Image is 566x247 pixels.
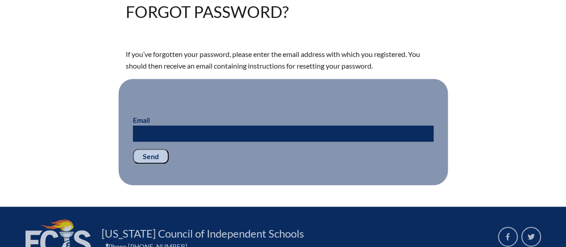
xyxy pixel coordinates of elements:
p: If you’ve forgotten your password, please enter the email address with which you registered. You ... [126,48,441,72]
input: Send [133,149,169,164]
a: [US_STATE] Council of Independent Schools [98,226,307,241]
label: Email [133,116,150,124]
h1: Forgot password? [126,4,289,20]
